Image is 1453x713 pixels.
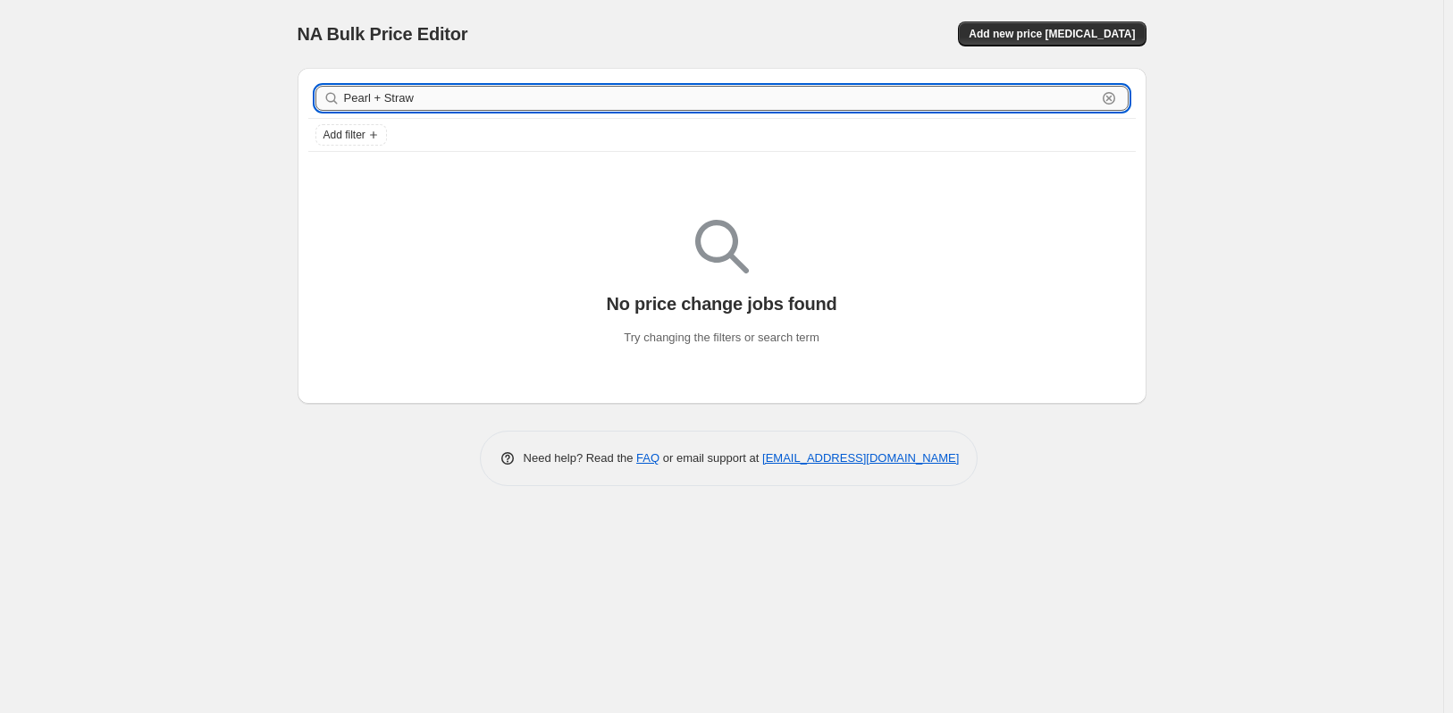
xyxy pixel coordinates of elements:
span: NA Bulk Price Editor [298,24,468,44]
button: Clear [1100,89,1118,107]
span: or email support at [659,451,762,465]
span: Need help? Read the [524,451,637,465]
a: [EMAIL_ADDRESS][DOMAIN_NAME] [762,451,959,465]
span: Add filter [323,128,365,142]
a: FAQ [636,451,659,465]
img: Empty search results [695,220,749,273]
span: Add new price [MEDICAL_DATA] [969,27,1135,41]
p: Try changing the filters or search term [624,329,819,347]
button: Add filter [315,124,387,146]
button: Add new price [MEDICAL_DATA] [958,21,1146,46]
p: No price change jobs found [606,293,836,315]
